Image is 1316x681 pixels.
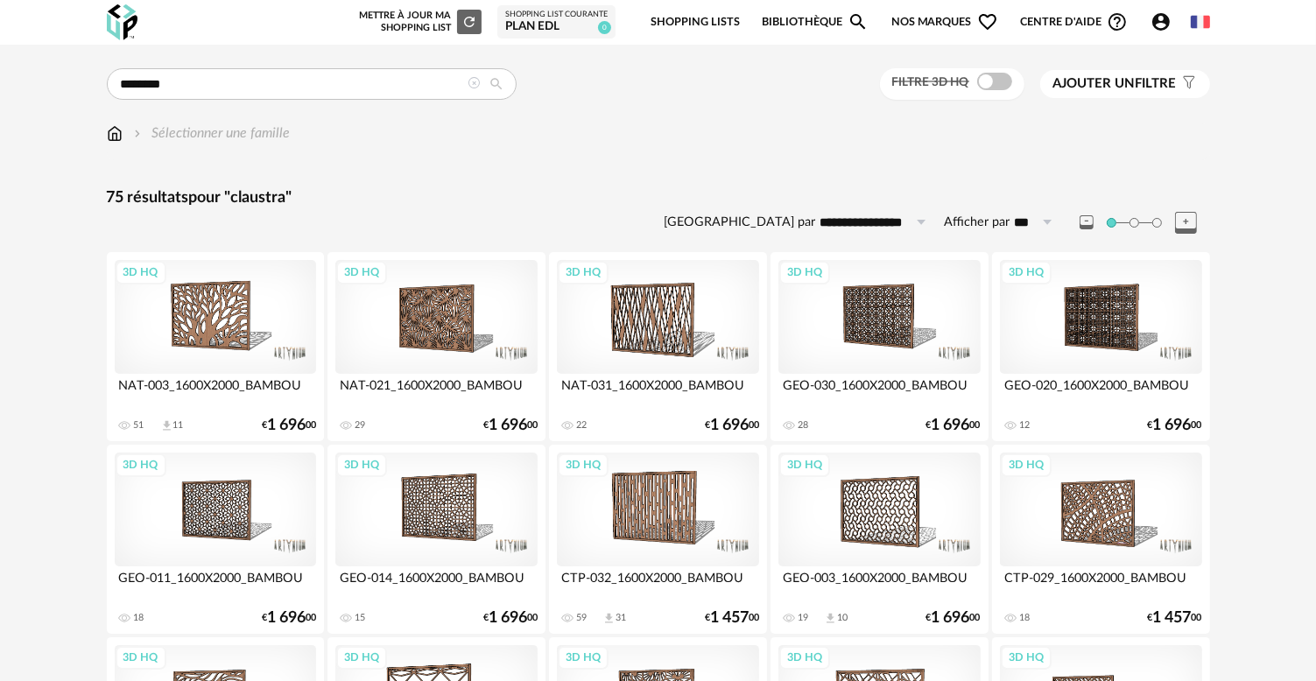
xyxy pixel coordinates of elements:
[1019,612,1030,624] div: 18
[977,11,998,32] span: Heart Outline icon
[116,453,166,476] div: 3D HQ
[116,646,166,669] div: 3D HQ
[779,453,830,476] div: 3D HQ
[107,252,324,441] a: 3D HQ NAT-003_1600X2000_BAMBOU 51 Download icon 11 €1 69600
[1177,75,1197,93] span: Filter icon
[355,10,482,34] div: Mettre à jour ma Shopping List
[267,419,306,432] span: 1 696
[107,445,324,634] a: 3D HQ GEO-011_1600X2000_BAMBOU 18 €1 69600
[115,566,316,601] div: GEO-011_1600X2000_BAMBOU
[130,123,291,144] div: Sélectionner une famille
[1153,419,1192,432] span: 1 696
[771,252,988,441] a: 3D HQ GEO-030_1600X2000_BAMBOU 28 €1 69600
[1151,11,1179,32] span: Account Circle icon
[1020,11,1128,32] span: Centre d'aideHelp Circle Outline icon
[1019,419,1030,432] div: 12
[483,612,538,624] div: € 00
[576,612,587,624] div: 59
[558,261,609,284] div: 3D HQ
[932,612,970,624] span: 1 696
[932,419,970,432] span: 1 696
[107,188,1210,208] div: 75 résultats
[1107,11,1128,32] span: Help Circle Outline icon
[335,374,537,409] div: NAT-021_1600X2000_BAMBOU
[505,19,608,35] div: Plan EDL
[779,646,830,669] div: 3D HQ
[1053,77,1136,90] span: Ajouter un
[336,261,387,284] div: 3D HQ
[665,214,816,231] label: [GEOGRAPHIC_DATA] par
[558,453,609,476] div: 3D HQ
[557,566,758,601] div: CTP-032_1600X2000_BAMBOU
[798,612,808,624] div: 19
[778,566,980,601] div: GEO-003_1600X2000_BAMBOU
[355,419,365,432] div: 29
[483,419,538,432] div: € 00
[549,252,766,441] a: 3D HQ NAT-031_1600X2000_BAMBOU 22 €1 69600
[1148,419,1202,432] div: € 00
[1148,612,1202,624] div: € 00
[1053,75,1177,93] span: filtre
[576,419,587,432] div: 22
[134,419,144,432] div: 51
[779,261,830,284] div: 3D HQ
[891,2,998,43] span: Nos marques
[598,21,611,34] span: 0
[616,612,626,624] div: 31
[710,419,749,432] span: 1 696
[837,612,848,624] div: 10
[116,261,166,284] div: 3D HQ
[549,445,766,634] a: 3D HQ CTP-032_1600X2000_BAMBOU 59 Download icon 31 €1 45700
[489,419,527,432] span: 1 696
[557,374,758,409] div: NAT-031_1600X2000_BAMBOU
[558,646,609,669] div: 3D HQ
[327,445,545,634] a: 3D HQ GEO-014_1600X2000_BAMBOU 15 €1 69600
[489,612,527,624] span: 1 696
[1153,612,1192,624] span: 1 457
[710,612,749,624] span: 1 457
[602,612,616,625] span: Download icon
[107,123,123,144] img: svg+xml;base64,PHN2ZyB3aWR0aD0iMTYiIGhlaWdodD0iMTciIHZpZXdCb3g9IjAgMCAxNiAxNyIgZmlsbD0ibm9uZSIgeG...
[651,2,740,43] a: Shopping Lists
[705,612,759,624] div: € 00
[1001,646,1052,669] div: 3D HQ
[130,123,144,144] img: svg+xml;base64,PHN2ZyB3aWR0aD0iMTYiIGhlaWdodD0iMTYiIHZpZXdCb3g9IjAgMCAxNiAxNiIgZmlsbD0ibm9uZSIgeG...
[327,252,545,441] a: 3D HQ NAT-021_1600X2000_BAMBOU 29 €1 69600
[771,445,988,634] a: 3D HQ GEO-003_1600X2000_BAMBOU 19 Download icon 10 €1 69600
[945,214,1010,231] label: Afficher par
[1040,70,1210,98] button: Ajouter unfiltre Filter icon
[1001,453,1052,476] div: 3D HQ
[134,612,144,624] div: 18
[355,612,365,624] div: 15
[798,419,808,432] div: 28
[705,419,759,432] div: € 00
[262,419,316,432] div: € 00
[336,453,387,476] div: 3D HQ
[160,419,173,432] span: Download icon
[107,4,137,40] img: OXP
[1001,261,1052,284] div: 3D HQ
[1151,11,1172,32] span: Account Circle icon
[173,419,184,432] div: 11
[505,10,608,35] a: Shopping List courante Plan EDL 0
[1000,374,1201,409] div: GEO-020_1600X2000_BAMBOU
[778,374,980,409] div: GEO-030_1600X2000_BAMBOU
[189,190,292,206] span: pour "claustra"
[926,419,981,432] div: € 00
[1191,12,1210,32] img: fr
[926,612,981,624] div: € 00
[461,17,477,26] span: Refresh icon
[115,374,316,409] div: NAT-003_1600X2000_BAMBOU
[992,252,1209,441] a: 3D HQ GEO-020_1600X2000_BAMBOU 12 €1 69600
[267,612,306,624] span: 1 696
[262,612,316,624] div: € 00
[762,2,869,43] a: BibliothèqueMagnify icon
[336,646,387,669] div: 3D HQ
[1000,566,1201,601] div: CTP-029_1600X2000_BAMBOU
[335,566,537,601] div: GEO-014_1600X2000_BAMBOU
[992,445,1209,634] a: 3D HQ CTP-029_1600X2000_BAMBOU 18 €1 45700
[848,11,869,32] span: Magnify icon
[505,10,608,20] div: Shopping List courante
[824,612,837,625] span: Download icon
[892,76,969,88] span: Filtre 3D HQ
